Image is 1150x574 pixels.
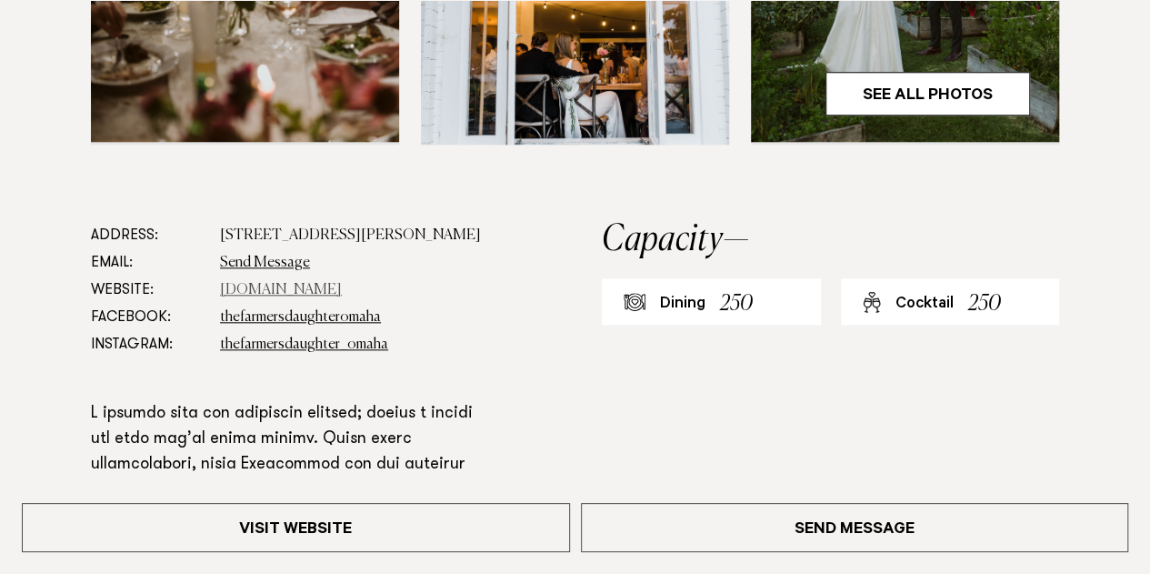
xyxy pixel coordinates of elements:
[968,287,1001,321] div: 250
[895,294,954,316] div: Cocktail
[220,310,381,325] a: thefarmersdaughteromaha
[91,222,205,249] dt: Address:
[660,294,705,316] div: Dining
[91,249,205,277] dt: Email:
[220,337,388,352] a: thefarmersdaughter_omaha
[581,503,1129,552] a: Send Message
[220,283,342,297] a: [DOMAIN_NAME]
[220,222,485,249] dd: [STREET_ADDRESS][PERSON_NAME]
[602,222,1059,258] h2: Capacity
[91,331,205,358] dt: Instagram:
[91,277,205,304] dt: Website:
[91,304,205,331] dt: Facebook:
[22,503,570,552] a: Visit Website
[720,287,753,321] div: 250
[825,72,1030,116] a: See All Photos
[220,256,310,270] a: Send Message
